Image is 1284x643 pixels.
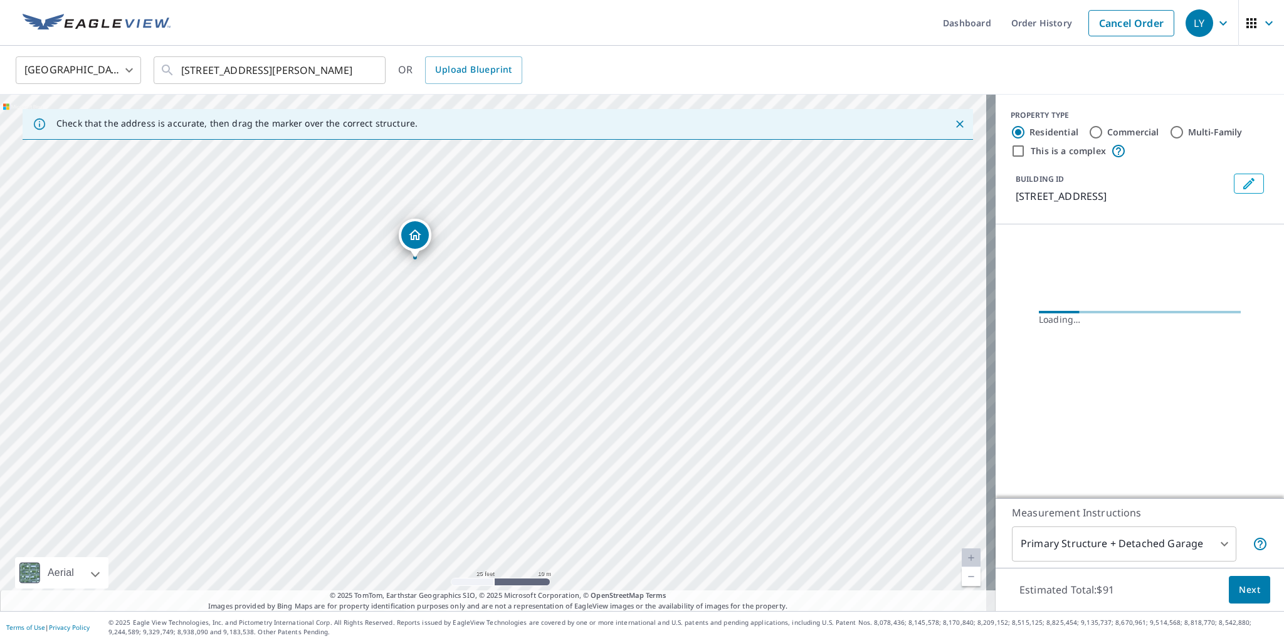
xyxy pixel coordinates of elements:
[425,56,522,84] a: Upload Blueprint
[398,56,522,84] div: OR
[952,116,968,132] button: Close
[44,557,78,588] div: Aerial
[962,548,981,567] a: Current Level 20, Zoom In Disabled
[1029,126,1078,139] label: Residential
[1031,145,1106,157] label: This is a complex
[962,567,981,586] a: Current Level 20, Zoom Out
[15,557,108,588] div: Aerial
[1234,174,1264,194] button: Edit building 1
[49,623,90,632] a: Privacy Policy
[1016,174,1064,184] p: BUILDING ID
[1239,582,1260,598] span: Next
[1039,313,1241,326] div: Loading…
[591,590,643,600] a: OpenStreetMap
[435,62,512,78] span: Upload Blueprint
[1088,10,1174,36] a: Cancel Order
[56,118,418,129] p: Check that the address is accurate, then drag the marker over the correct structure.
[23,14,171,33] img: EV Logo
[1229,576,1270,604] button: Next
[6,624,90,631] p: |
[181,53,360,88] input: Search by address or latitude-longitude
[1012,526,1236,562] div: Primary Structure + Detached Garage
[1107,126,1159,139] label: Commercial
[1188,126,1243,139] label: Multi-Family
[108,618,1278,637] p: © 2025 Eagle View Technologies, Inc. and Pictometry International Corp. All Rights Reserved. Repo...
[1009,576,1124,604] p: Estimated Total: $91
[6,623,45,632] a: Terms of Use
[1253,536,1268,552] span: Your report will include the primary structure and a detached garage if one exists.
[1012,505,1268,520] p: Measurement Instructions
[1186,9,1213,37] div: LY
[16,53,141,88] div: [GEOGRAPHIC_DATA]
[1011,110,1269,121] div: PROPERTY TYPE
[330,590,666,601] span: © 2025 TomTom, Earthstar Geographics SIO, © 2025 Microsoft Corporation, ©
[399,219,431,258] div: Dropped pin, building 1, Residential property, 2295 Hampton Ledges Dr Cuyahoga Falls, OH 44223
[1016,189,1229,204] p: [STREET_ADDRESS]
[646,590,666,600] a: Terms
